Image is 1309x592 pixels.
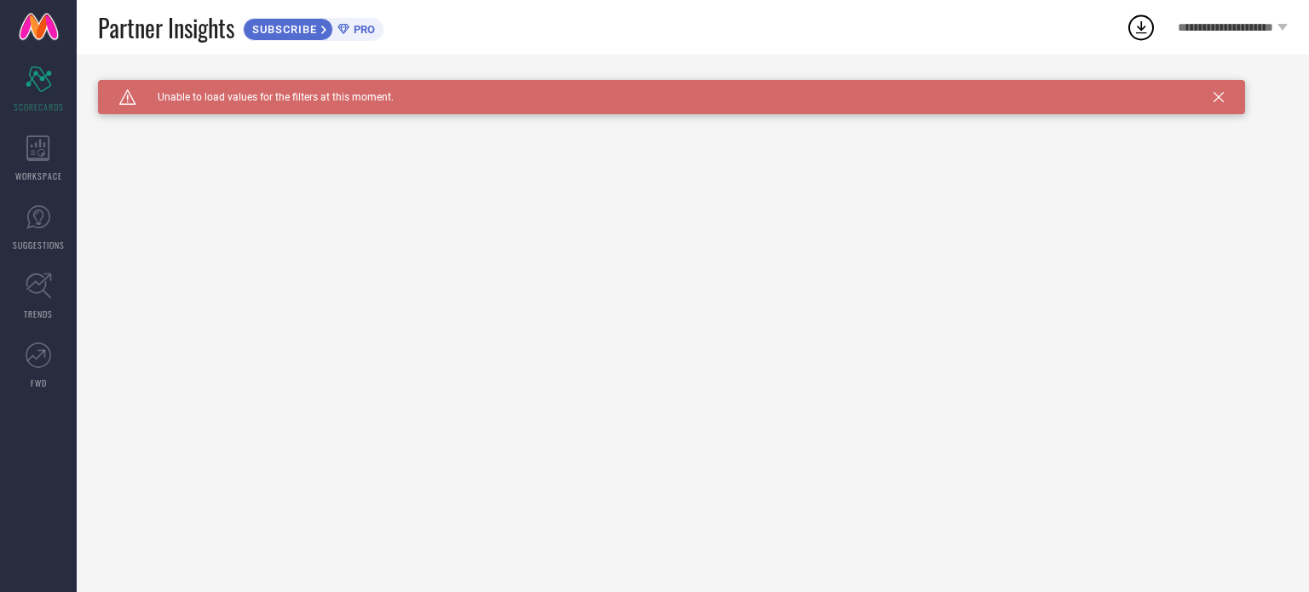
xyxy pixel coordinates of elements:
[243,14,383,41] a: SUBSCRIBEPRO
[98,10,234,45] span: Partner Insights
[24,307,53,320] span: TRENDS
[14,101,64,113] span: SCORECARDS
[13,239,65,251] span: SUGGESTIONS
[15,170,62,182] span: WORKSPACE
[136,91,394,103] span: Unable to load values for the filters at this moment.
[31,376,47,389] span: FWD
[98,80,1288,94] div: Unable to load filters at this moment. Please try later.
[349,23,375,36] span: PRO
[244,23,321,36] span: SUBSCRIBE
[1126,12,1156,43] div: Open download list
